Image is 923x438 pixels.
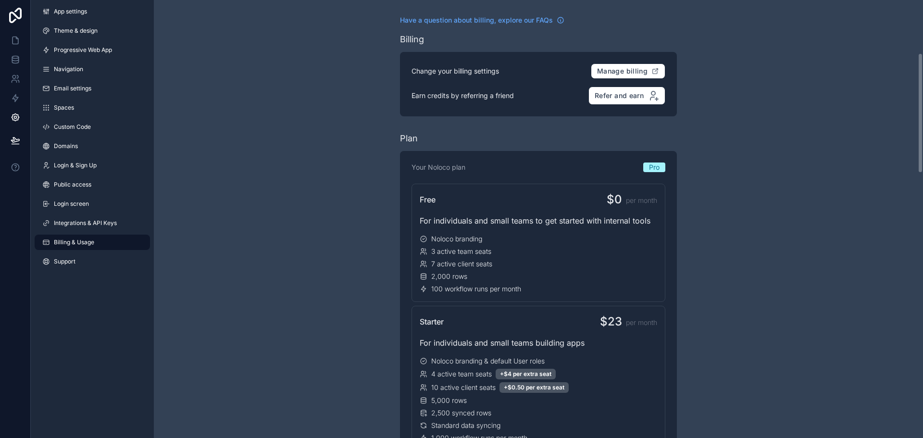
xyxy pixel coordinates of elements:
span: Custom Code [54,123,91,131]
div: Plan [400,132,418,145]
span: 5,000 rows [431,396,467,405]
span: Login screen [54,200,89,208]
a: Progressive Web App [35,42,150,58]
span: Progressive Web App [54,46,112,54]
span: Noloco branding [431,234,482,244]
a: Navigation [35,62,150,77]
span: 10 active client seats [431,383,496,392]
a: Login screen [35,196,150,212]
div: Billing [400,33,424,46]
a: Domains [35,138,150,154]
span: per month [626,318,657,327]
a: Email settings [35,81,150,96]
div: For individuals and small teams to get started with internal tools [420,215,657,226]
span: Integrations & API Keys [54,219,117,227]
div: +$4 per extra seat [496,369,556,379]
div: For individuals and small teams building apps [420,337,657,349]
span: 100 workflow runs per month [431,284,521,294]
span: 3 active team seats [431,247,491,256]
a: Support [35,254,150,269]
span: Noloco branding & default User roles [431,356,545,366]
a: Billing & Usage [35,235,150,250]
a: Login & Sign Up [35,158,150,173]
p: Change your billing settings [412,66,499,76]
span: Navigation [54,65,83,73]
span: Starter [420,316,444,327]
a: Theme & design [35,23,150,38]
span: Public access [54,181,91,188]
span: Free [420,194,436,205]
button: Manage billing [591,63,665,79]
span: 4 active team seats [431,369,492,379]
span: Have a question about billing, explore our FAQs [400,15,553,25]
span: Support [54,258,75,265]
span: Email settings [54,85,91,92]
span: per month [626,196,657,205]
a: Spaces [35,100,150,115]
span: 2,500 synced rows [431,408,491,418]
span: Login & Sign Up [54,162,97,169]
span: App settings [54,8,87,15]
div: +$0.50 per extra seat [499,382,569,393]
span: Refer and earn [595,91,644,100]
a: Public access [35,177,150,192]
span: $0 [607,192,622,207]
span: Spaces [54,104,74,112]
span: 2,000 rows [431,272,467,281]
button: Refer and earn [588,87,665,105]
span: 7 active client seats [431,259,492,269]
span: Pro [649,163,660,172]
a: Integrations & API Keys [35,215,150,231]
span: Billing & Usage [54,238,94,246]
span: Domains [54,142,78,150]
a: Custom Code [35,119,150,135]
span: Manage billing [597,67,648,75]
p: Your Noloco plan [412,163,465,172]
span: Standard data syncing [431,421,500,430]
a: Have a question about billing, explore our FAQs [400,15,564,25]
a: App settings [35,4,150,19]
span: Theme & design [54,27,98,35]
span: $23 [600,314,622,329]
p: Earn credits by referring a friend [412,91,514,100]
